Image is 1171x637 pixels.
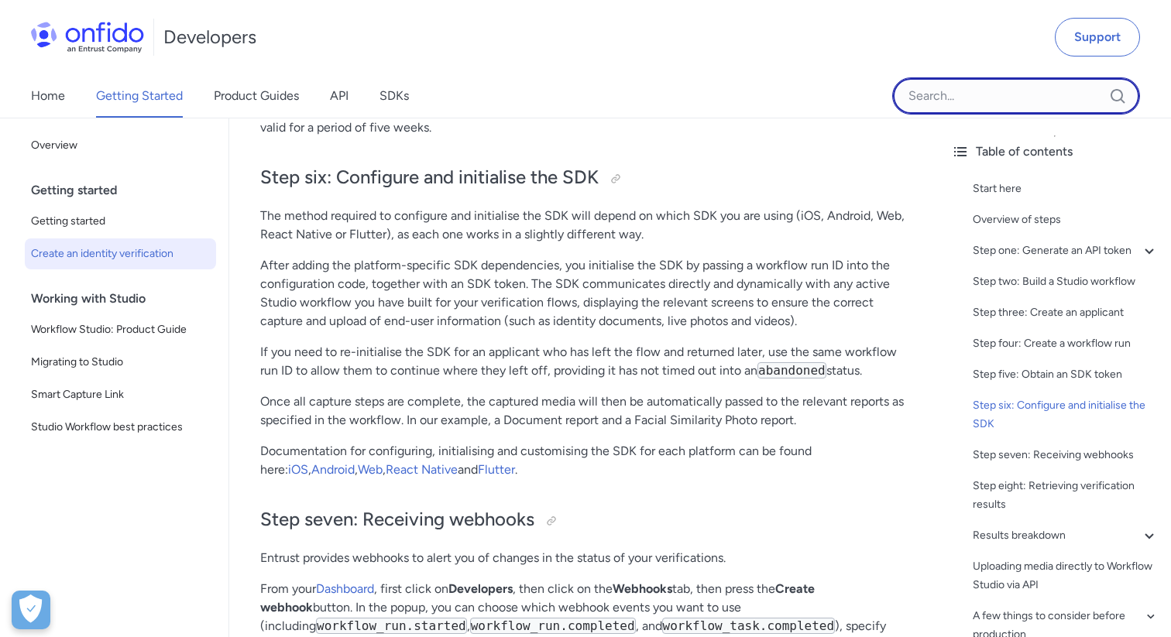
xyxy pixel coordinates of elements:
[316,581,374,596] a: Dashboard
[973,272,1159,291] a: Step two: Build a Studio workflow
[12,591,50,629] div: Cookie Preferences
[96,74,183,118] a: Getting Started
[316,618,467,634] code: workflow_run.started
[613,581,672,596] strong: Webhooks
[973,180,1159,198] a: Start here
[1055,18,1140,57] a: Support
[25,314,216,345] a: Workflow Studio: Product Guide
[260,442,908,479] p: Documentation for configuring, initialising and customising the SDK for each platform can be foun...
[25,206,216,237] a: Getting started
[31,283,222,314] div: Working with Studio
[448,581,513,596] strong: Developers
[260,581,815,615] strong: Create webhook
[973,526,1159,545] a: Results breakdown
[662,618,836,634] code: workflow_task.completed
[973,557,1159,594] a: Uploading media directly to Workflow Studio via API
[25,347,216,378] a: Migrating to Studio
[31,175,222,206] div: Getting started
[330,74,349,118] a: API
[973,211,1159,229] a: Overview of steps
[31,245,210,263] span: Create an identity verification
[973,365,1159,384] a: Step five: Obtain an SDK token
[214,74,299,118] a: Product Guides
[31,136,210,155] span: Overview
[31,22,144,53] img: Onfido Logo
[973,241,1159,260] a: Step one: Generate an API token
[973,396,1159,433] a: Step six: Configure and initialise the SDK
[892,77,1140,115] input: Onfido search input field
[163,25,256,50] h1: Developers
[973,334,1159,353] a: Step four: Create a workflow run
[25,130,216,161] a: Overview
[260,100,908,137] p: SDK tokens for Studio can only be used together with the specific workflow run they are generated...
[288,462,308,477] a: iOS
[260,343,908,380] p: If you need to re-initialise the SDK for an applicant who has left the flow and returned later, u...
[25,238,216,269] a: Create an identity verification
[25,379,216,410] a: Smart Capture Link
[260,256,908,330] p: After adding the platform-specific SDK dependencies, you initialise the SDK by passing a workflow...
[31,418,210,437] span: Studio Workflow best practices
[379,74,409,118] a: SDKs
[260,207,908,244] p: The method required to configure and initialise the SDK will depend on which SDK you are using (i...
[358,462,383,477] a: Web
[973,446,1159,464] a: Step seven: Receiving webhooks
[470,618,636,634] code: workflow_run.completed
[25,412,216,443] a: Studio Workflow best practices
[31,212,210,231] span: Getting started
[478,462,515,477] a: Flutter
[260,392,908,430] p: Once all capture steps are complete, the captured media will then be automatically passed to the ...
[12,591,50,629] button: Open Preferences
[951,142,1159,161] div: Table of contents
[311,462,355,477] a: Android
[31,385,210,404] span: Smart Capture Link
[973,477,1159,514] a: Step eight: Retrieving verification results
[31,74,65,118] a: Home
[31,353,210,372] span: Migrating to Studio
[973,303,1159,322] a: Step three: Create an applicant
[260,549,908,567] p: Entrust provides webhooks to alert you of changes in the status of your verifications.
[260,507,908,533] h2: Step seven: Receiving webhooks
[260,165,908,191] h2: Step six: Configure and initialise the SDK
[757,362,826,378] code: abandoned
[386,462,458,477] a: React Native
[31,320,210,339] span: Workflow Studio: Product Guide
